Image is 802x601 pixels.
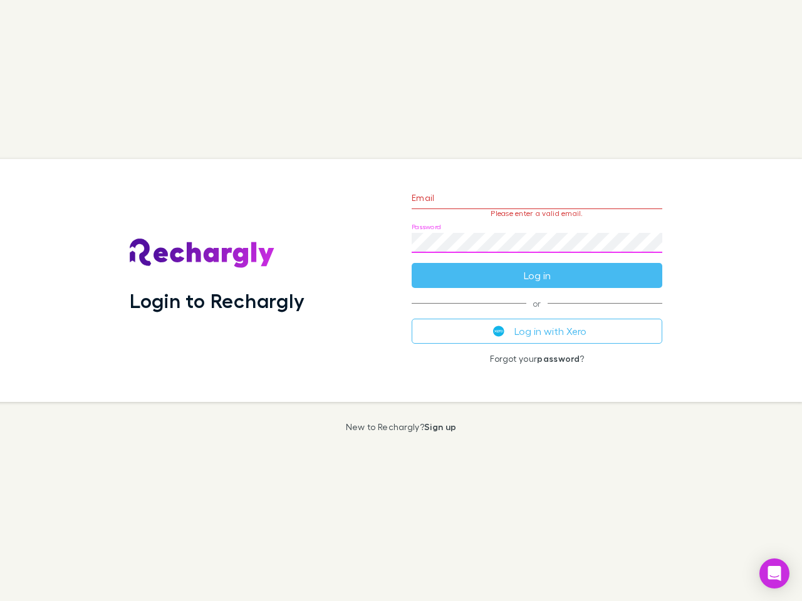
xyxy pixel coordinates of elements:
[493,326,504,337] img: Xero's logo
[412,303,662,304] span: or
[424,421,456,432] a: Sign up
[412,354,662,364] p: Forgot your ?
[412,222,441,232] label: Password
[537,353,580,364] a: password
[759,558,789,588] div: Open Intercom Messenger
[346,422,457,432] p: New to Rechargly?
[130,239,275,269] img: Rechargly's Logo
[130,289,305,312] h1: Login to Rechargly
[412,209,662,218] p: Please enter a valid email.
[412,263,662,288] button: Log in
[412,319,662,344] button: Log in with Xero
